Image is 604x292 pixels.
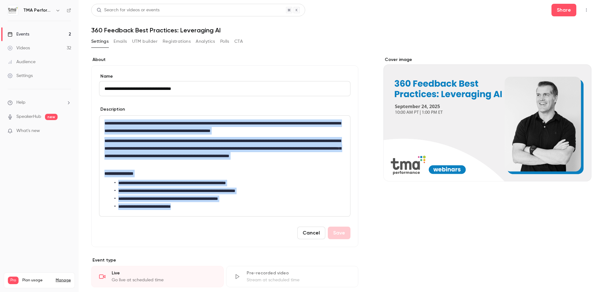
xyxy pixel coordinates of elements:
iframe: Noticeable Trigger [64,128,71,134]
button: Cancel [297,227,325,239]
span: What's new [16,128,40,134]
a: SpeakerHub [16,113,41,120]
div: Pre-recorded video [247,270,351,276]
a: Manage [56,278,71,283]
div: editor [99,116,350,216]
button: Analytics [196,36,215,47]
span: Pro [8,277,19,284]
button: Registrations [163,36,191,47]
li: help-dropdown-opener [8,99,71,106]
div: Live [112,270,216,276]
button: Polls [220,36,229,47]
section: description [99,115,350,217]
div: Settings [8,73,33,79]
span: Plan usage [22,278,52,283]
button: Emails [114,36,127,47]
button: Settings [91,36,109,47]
span: Help [16,99,25,106]
label: About [91,57,358,63]
button: UTM builder [132,36,158,47]
div: Videos [8,45,30,51]
label: Name [99,73,350,80]
button: CTA [234,36,243,47]
label: Description [99,106,125,113]
div: Stream at scheduled time [247,277,351,283]
section: Cover image [383,57,591,181]
label: Cover image [383,57,591,63]
button: Share [551,4,576,16]
div: Pre-recorded videoStream at scheduled time [226,266,359,287]
img: TMA Performance (formerly DecisionWise) [8,5,18,15]
p: Event type [91,257,358,263]
h6: TMA Performance (formerly DecisionWise) [23,7,53,14]
div: Events [8,31,29,37]
h1: 360 Feedback Best Practices: Leveraging AI [91,26,591,34]
div: LiveGo live at scheduled time [91,266,224,287]
div: Audience [8,59,36,65]
div: Go live at scheduled time [112,277,216,283]
div: Search for videos or events [97,7,159,14]
span: new [45,114,58,120]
